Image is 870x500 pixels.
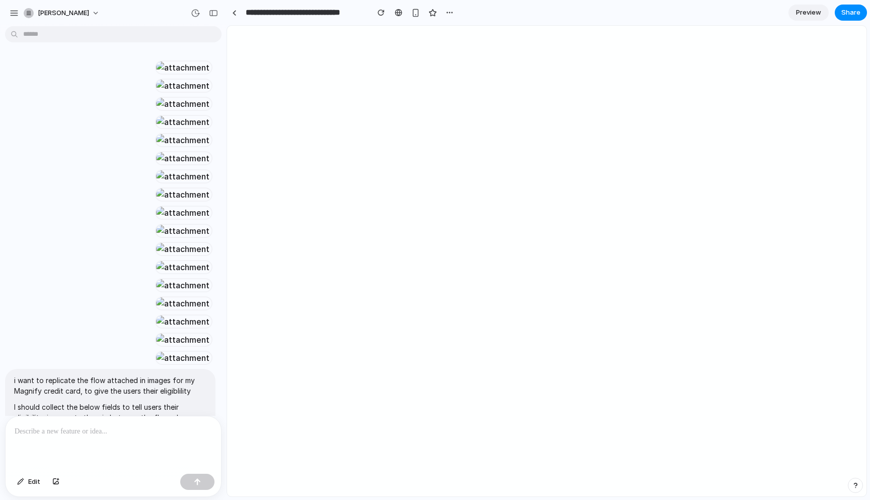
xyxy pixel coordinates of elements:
span: Preview [796,8,821,18]
p: I should collect the below fields to tell users their eligibility, incororate them in between the... [14,402,206,433]
span: [PERSON_NAME] [38,8,89,18]
button: Edit [12,474,45,490]
button: [PERSON_NAME] [20,5,105,21]
span: Share [841,8,860,18]
p: i want to replicate the flow attached in images for my Magnify credit card, to give the users the... [14,375,206,396]
span: Edit [28,477,40,487]
button: Share [835,5,867,21]
a: Preview [788,5,829,21]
